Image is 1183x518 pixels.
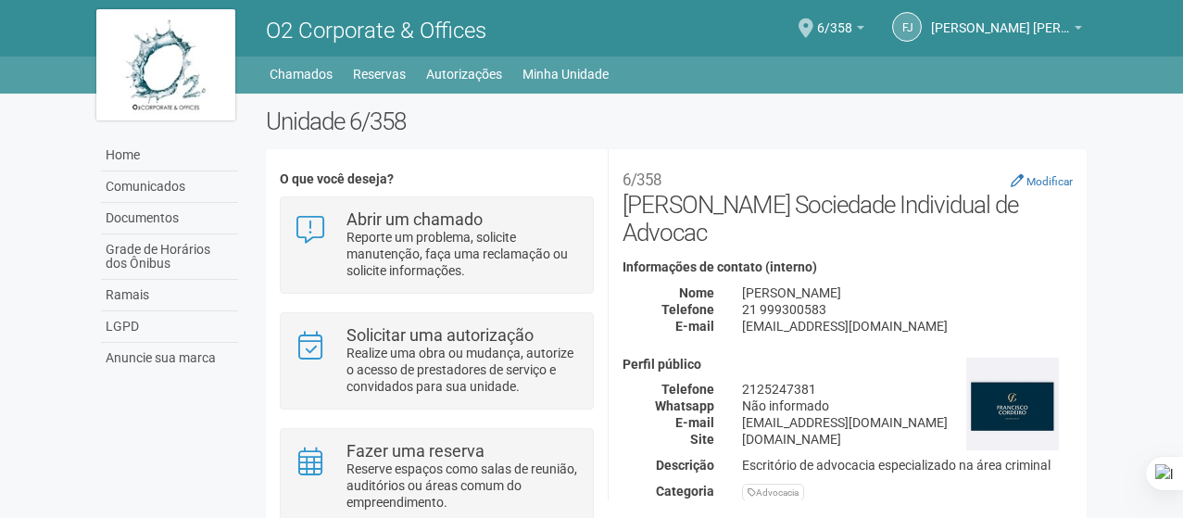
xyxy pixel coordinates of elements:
strong: Whatsapp [655,398,714,413]
strong: Site [690,432,714,447]
p: Reporte um problema, solicite manutenção, faça uma reclamação ou solicite informações. [346,229,579,279]
a: LGPD [101,311,238,343]
a: Autorizações [426,61,502,87]
p: Reserve espaços como salas de reunião, auditórios ou áreas comum do empreendimento. [346,461,579,511]
strong: Fazer uma reserva [346,441,485,461]
h4: O que você deseja? [280,172,594,186]
a: Grade de Horários dos Ônibus [101,234,238,280]
span: 6/358 [817,3,852,35]
img: logo.jpg [96,9,235,120]
div: Escritório de advocacia especializado na área criminal [728,457,1087,474]
strong: Categoria [656,484,714,499]
a: Abrir um chamado Reporte um problema, solicite manutenção, faça uma reclamação ou solicite inform... [295,211,579,279]
a: Reservas [353,61,406,87]
h2: Unidade 6/358 [266,107,1088,135]
a: 6/358 [817,23,864,38]
a: Solicitar uma autorização Realize uma obra ou mudança, autorize o acesso de prestadores de serviç... [295,327,579,395]
span: O2 Corporate & Offices [266,18,486,44]
a: [PERSON_NAME] [PERSON_NAME]. Jr. [931,23,1082,38]
strong: E-mail [675,415,714,430]
strong: Abrir um chamado [346,209,483,229]
strong: E-mail [675,319,714,334]
strong: Telefone [661,382,714,397]
a: Comunicados [101,171,238,203]
div: [EMAIL_ADDRESS][DOMAIN_NAME] [728,318,1087,335]
a: Fazer uma reserva Reserve espaços como salas de reunião, auditórios ou áreas comum do empreendime... [295,443,579,511]
img: business.png [966,358,1059,450]
a: Minha Unidade [522,61,609,87]
div: 2125247381 [728,381,1087,398]
h4: Perfil público [623,358,1073,372]
h4: Informações de contato (interno) [623,260,1073,274]
a: Anuncie sua marca [101,343,238,373]
small: 6/358 [623,171,661,189]
span: Francisco J. Cordeiro da S. Jr. [931,3,1070,35]
h2: [PERSON_NAME] Sociedade Individual de Advocac [623,163,1073,246]
a: Modificar [1011,173,1073,188]
a: Documentos [101,203,238,234]
p: Realize uma obra ou mudança, autorize o acesso de prestadores de serviço e convidados para sua un... [346,345,579,395]
strong: Solicitar uma autorização [346,325,534,345]
strong: Descrição [656,458,714,473]
a: FJ [892,12,922,42]
div: Advocacia [742,484,804,501]
a: Ramais [101,280,238,311]
div: 21 999300583 [728,301,1087,318]
strong: Telefone [661,302,714,317]
div: [DOMAIN_NAME] [728,431,1087,448]
a: Home [101,140,238,171]
strong: Nome [679,285,714,300]
small: Modificar [1026,175,1073,188]
div: [EMAIL_ADDRESS][DOMAIN_NAME] [728,414,1087,431]
div: [PERSON_NAME] [728,284,1087,301]
a: Chamados [270,61,333,87]
div: Não informado [728,398,1087,414]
